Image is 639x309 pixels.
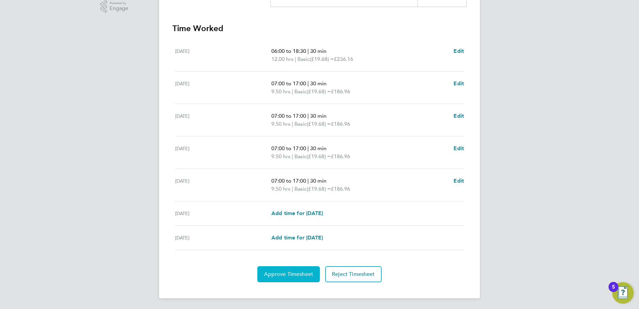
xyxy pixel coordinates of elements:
span: £186.96 [331,88,350,95]
span: 30 min [310,80,327,87]
span: | [307,178,309,184]
div: [DATE] [175,144,271,161]
span: | [307,113,309,119]
a: Add time for [DATE] [271,234,323,242]
h3: Time Worked [172,23,467,34]
span: | [307,145,309,151]
div: [DATE] [175,234,271,242]
a: Edit [454,80,464,88]
div: [DATE] [175,177,271,193]
span: Basic [294,88,307,96]
span: | [292,186,293,192]
span: Add time for [DATE] [271,234,323,241]
span: 30 min [310,113,327,119]
span: 9.50 hrs [271,121,290,127]
span: 07:00 to 17:00 [271,113,306,119]
span: Powered by [110,0,128,6]
span: Edit [454,80,464,87]
button: Open Resource Center, 5 new notifications [612,282,634,304]
span: £186.96 [331,186,350,192]
a: Edit [454,47,464,55]
a: Powered byEngage [100,0,129,13]
span: | [292,88,293,95]
span: Basic [294,185,307,193]
button: Reject Timesheet [325,266,382,282]
span: 07:00 to 17:00 [271,80,306,87]
span: Basic [297,55,310,63]
span: Engage [110,6,128,11]
div: [DATE] [175,80,271,96]
span: Edit [454,145,464,151]
span: 12.00 hrs [271,56,293,62]
span: 9.50 hrs [271,186,290,192]
span: £186.96 [331,121,350,127]
span: Edit [454,48,464,54]
span: 07:00 to 17:00 [271,178,306,184]
span: £186.96 [331,153,350,160]
span: Basic [294,120,307,128]
span: Basic [294,152,307,161]
span: Add time for [DATE] [271,210,323,216]
span: | [292,153,293,160]
a: Add time for [DATE] [271,209,323,217]
span: | [307,80,309,87]
button: Approve Timesheet [257,266,320,282]
span: 30 min [310,48,327,54]
span: (£19.68) = [307,186,331,192]
span: Edit [454,113,464,119]
a: Edit [454,177,464,185]
div: 5 [612,287,615,296]
span: £236.16 [334,56,353,62]
span: (£19.68) = [307,88,331,95]
span: Approve Timesheet [264,271,313,278]
span: | [307,48,309,54]
a: Edit [454,144,464,152]
span: | [295,56,296,62]
div: [DATE] [175,112,271,128]
div: [DATE] [175,47,271,63]
div: [DATE] [175,209,271,217]
span: 9.50 hrs [271,88,290,95]
span: | [292,121,293,127]
span: Reject Timesheet [332,271,375,278]
span: 06:00 to 18:30 [271,48,306,54]
span: 30 min [310,145,327,151]
a: Edit [454,112,464,120]
span: Edit [454,178,464,184]
span: 30 min [310,178,327,184]
span: 07:00 to 17:00 [271,145,306,151]
span: 9.50 hrs [271,153,290,160]
span: (£19.68) = [310,56,334,62]
span: (£19.68) = [307,153,331,160]
span: (£19.68) = [307,121,331,127]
